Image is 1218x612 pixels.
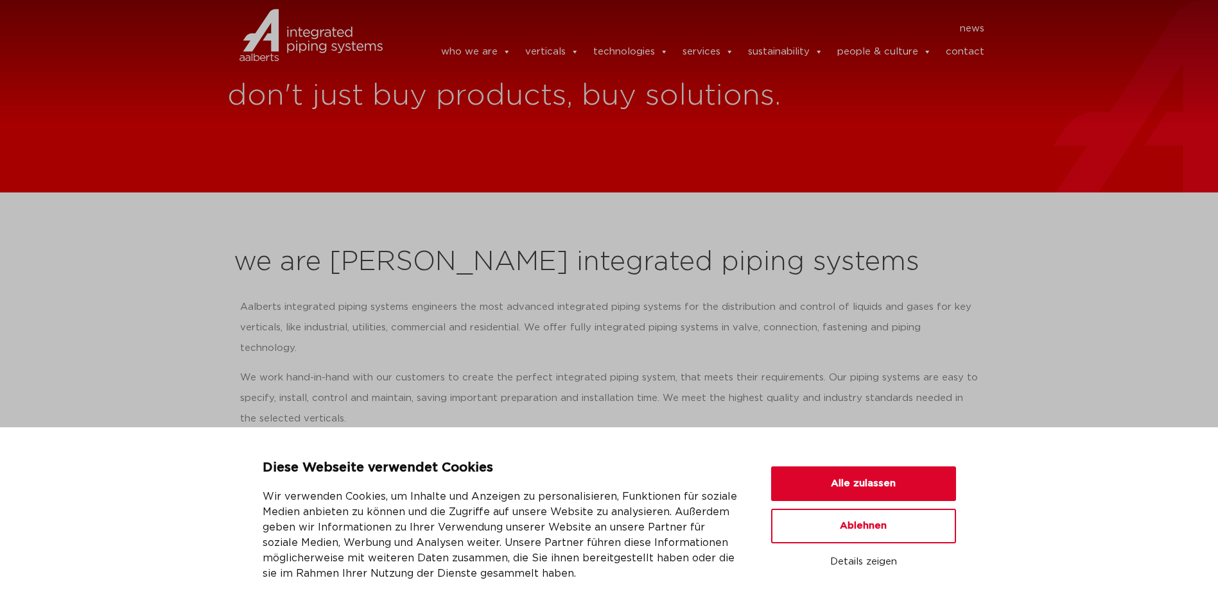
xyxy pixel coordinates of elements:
[402,19,985,39] nav: Menu
[946,39,984,65] a: contact
[263,489,740,581] p: Wir verwenden Cookies, um Inhalte und Anzeigen zu personalisieren, Funktionen für soziale Medien ...
[240,368,979,429] p: We work hand-in-hand with our customers to create the perfect integrated piping system, that meet...
[771,466,956,501] button: Alle zulassen
[771,509,956,543] button: Ablehnen
[263,458,740,479] p: Diese Webseite verwendet Cookies
[683,39,734,65] a: services
[771,551,956,573] button: Details zeigen
[748,39,823,65] a: sustainability
[960,19,984,39] a: news
[525,39,579,65] a: verticals
[441,39,511,65] a: who we are
[837,39,932,65] a: people & culture
[234,247,985,278] h2: we are [PERSON_NAME] integrated piping systems
[593,39,668,65] a: technologies
[240,297,979,359] p: Aalberts integrated piping systems engineers the most advanced integrated piping systems for the ...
